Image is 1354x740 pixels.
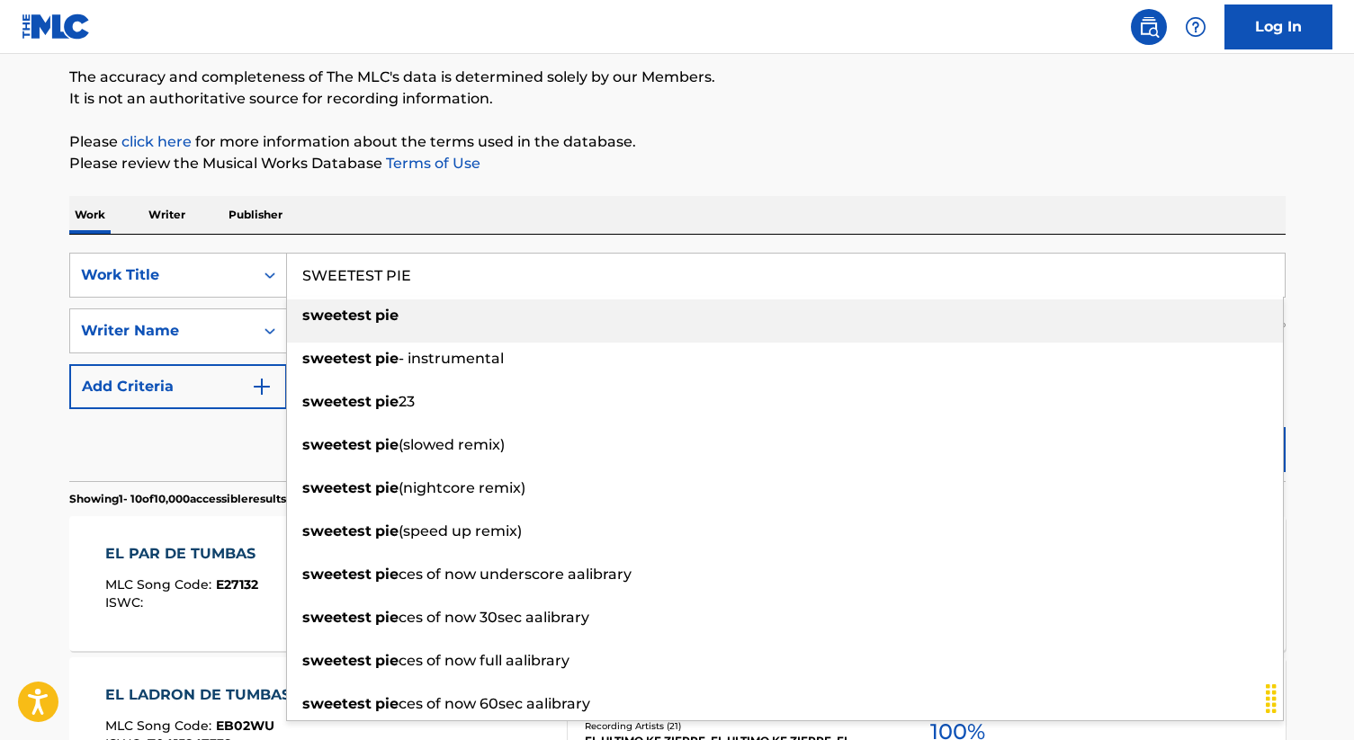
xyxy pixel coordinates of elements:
a: EL PAR DE TUMBASMLC Song Code:E27132ISWC:Writers (1)[PERSON_NAME] [PERSON_NAME]Recording Artists ... [69,516,1286,651]
p: Showing 1 - 10 of 10,000 accessible results (Total 1,163,574 ) [69,491,370,507]
img: search [1138,16,1160,38]
span: 23 [399,393,415,410]
span: (speed up remix) [399,522,522,539]
a: click here [121,133,192,150]
strong: sweetest [302,652,372,669]
span: ces of now 60sec aalibrary [399,695,590,712]
div: Recording Artists ( 21 ) [585,719,856,733]
span: MLC Song Code : [105,576,216,593]
strong: sweetest [302,479,372,496]
div: EL LADRON DE TUMBAS [105,684,300,706]
strong: pie [375,566,399,583]
span: MLC Song Code : [105,718,216,734]
iframe: Chat Widget [1264,654,1354,740]
div: Help [1178,9,1214,45]
span: EB02WU [216,718,274,734]
strong: pie [375,436,399,453]
p: Writer [143,196,191,234]
div: EL PAR DE TUMBAS [105,543,265,565]
p: The accuracy and completeness of The MLC's data is determined solely by our Members. [69,67,1286,88]
strong: sweetest [302,566,372,583]
strong: pie [375,609,399,626]
strong: sweetest [302,307,372,324]
strong: sweetest [302,350,372,367]
span: (slowed remix) [399,436,505,453]
strong: sweetest [302,522,372,539]
span: (nightcore remix) [399,479,525,496]
p: Work [69,196,111,234]
a: Terms of Use [382,155,480,172]
a: Public Search [1131,9,1167,45]
span: ces of now underscore aalibrary [399,566,632,583]
strong: sweetest [302,609,372,626]
a: Log In [1224,4,1332,49]
strong: pie [375,652,399,669]
strong: pie [375,479,399,496]
p: Please for more information about the terms used in the database. [69,131,1286,153]
div: Writer Name [81,320,243,342]
div: Drag [1257,672,1286,726]
span: E27132 [216,576,258,593]
div: Work Title [81,264,243,286]
span: - instrumental [399,350,504,367]
span: ces of now 30sec aalibrary [399,609,589,626]
img: 9d2ae6d4665cec9f34b9.svg [251,376,273,397]
strong: pie [375,307,399,324]
img: MLC Logo [22,13,91,40]
strong: sweetest [302,436,372,453]
p: Please review the Musical Works Database [69,153,1286,174]
span: ces of now full aalibrary [399,652,569,669]
strong: pie [375,350,399,367]
strong: sweetest [302,695,372,712]
strong: pie [375,393,399,410]
strong: pie [375,695,399,712]
strong: pie [375,522,399,539]
button: Add Criteria [69,364,287,409]
p: It is not an authoritative source for recording information. [69,88,1286,110]
strong: sweetest [302,393,372,410]
p: Publisher [223,196,288,234]
span: ISWC : [105,594,148,611]
img: help [1185,16,1206,38]
form: Search Form [69,253,1286,481]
